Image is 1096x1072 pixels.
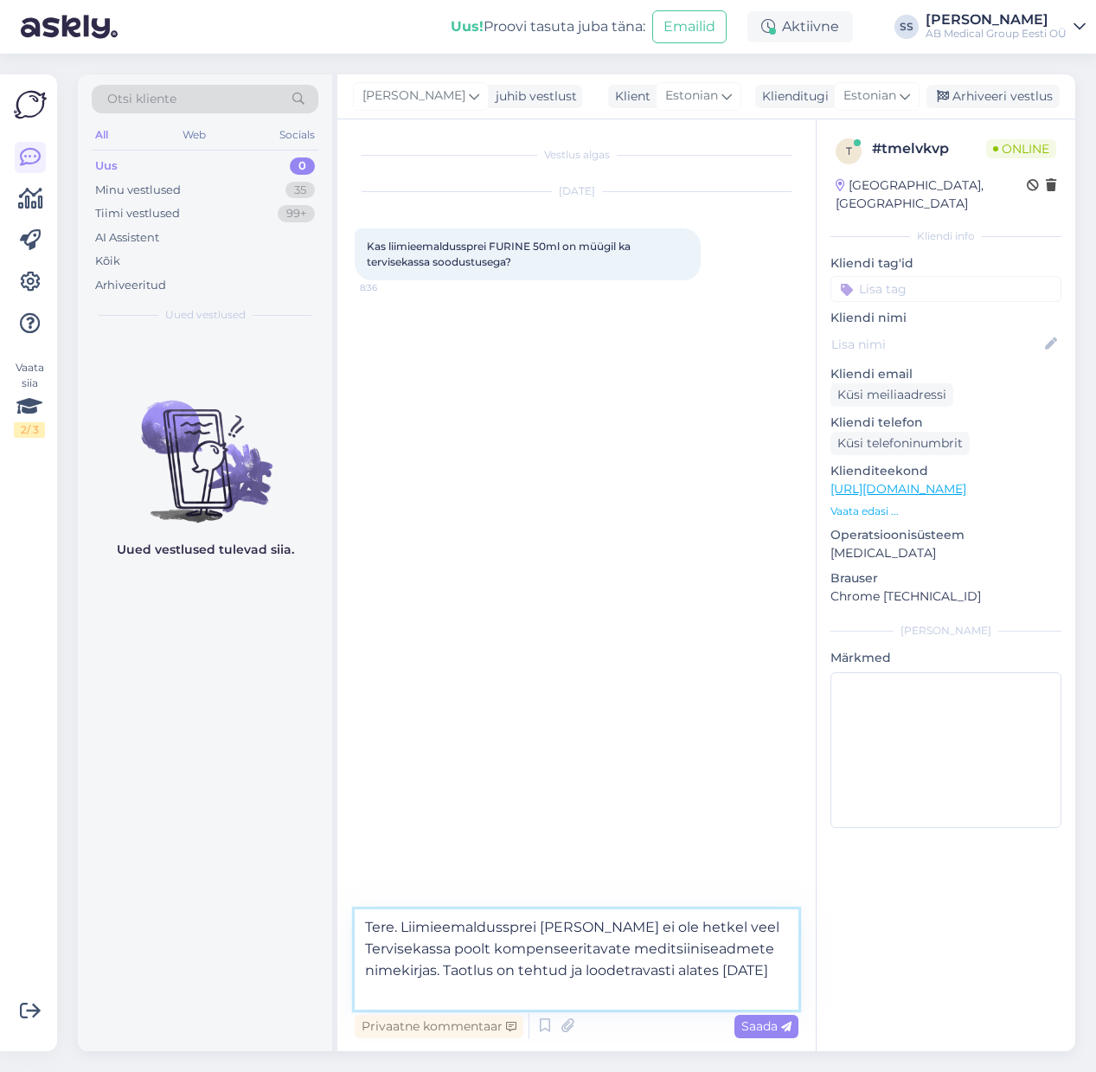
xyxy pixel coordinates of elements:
[926,85,1060,108] div: Arhiveeri vestlus
[830,365,1061,383] p: Kliendi email
[830,526,1061,544] p: Operatsioonisüsteem
[830,383,953,407] div: Küsi meiliaadressi
[830,432,970,455] div: Küsi telefoninumbrit
[741,1018,792,1034] span: Saada
[360,281,425,294] span: 8:36
[926,27,1067,41] div: AB Medical Group Eesti OÜ
[846,144,852,157] span: t
[843,87,896,106] span: Estonian
[986,139,1056,158] span: Online
[608,87,651,106] div: Klient
[830,228,1061,244] div: Kliendi info
[92,124,112,146] div: All
[830,254,1061,273] p: Kliendi tag'id
[830,587,1061,606] p: Chrome [TECHNICAL_ID]
[95,205,180,222] div: Tiimi vestlused
[179,124,209,146] div: Web
[830,414,1061,432] p: Kliendi telefon
[355,909,798,1010] textarea: Tere. Liimieemaldussprei [PERSON_NAME] ei ole hetkel veel Tervisekassa poolt kompenseeritavate me...
[830,462,1061,480] p: Klienditeekond
[95,157,118,175] div: Uus
[830,544,1061,562] p: [MEDICAL_DATA]
[276,124,318,146] div: Socials
[872,138,986,159] div: # tmelvkvp
[665,87,718,106] span: Estonian
[755,87,829,106] div: Klienditugi
[830,481,966,497] a: [URL][DOMAIN_NAME]
[830,504,1061,519] p: Vaata edasi ...
[14,88,47,121] img: Askly Logo
[652,10,727,43] button: Emailid
[355,183,798,199] div: [DATE]
[290,157,315,175] div: 0
[831,335,1042,354] input: Lisa nimi
[451,18,484,35] b: Uus!
[14,360,45,438] div: Vaata siia
[926,13,1067,27] div: [PERSON_NAME]
[165,307,246,323] span: Uued vestlused
[367,240,633,268] span: Kas liimieemaldussprei FURINE 50ml on müügil ka tervisekassa soodustusega?
[117,541,294,559] p: Uued vestlused tulevad siia.
[830,649,1061,667] p: Märkmed
[278,205,315,222] div: 99+
[489,87,577,106] div: juhib vestlust
[362,87,465,106] span: [PERSON_NAME]
[14,422,45,438] div: 2 / 3
[836,177,1027,213] div: [GEOGRAPHIC_DATA], [GEOGRAPHIC_DATA]
[95,253,120,270] div: Kõik
[926,13,1086,41] a: [PERSON_NAME]AB Medical Group Eesti OÜ
[78,369,332,525] img: No chats
[830,569,1061,587] p: Brauser
[355,1015,523,1038] div: Privaatne kommentaar
[451,16,645,37] div: Proovi tasuta juba täna:
[355,147,798,163] div: Vestlus algas
[747,11,853,42] div: Aktiivne
[95,277,166,294] div: Arhiveeritud
[830,309,1061,327] p: Kliendi nimi
[95,182,181,199] div: Minu vestlused
[830,276,1061,302] input: Lisa tag
[95,229,159,247] div: AI Assistent
[894,15,919,39] div: SS
[830,623,1061,639] div: [PERSON_NAME]
[285,182,315,199] div: 35
[107,90,176,108] span: Otsi kliente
